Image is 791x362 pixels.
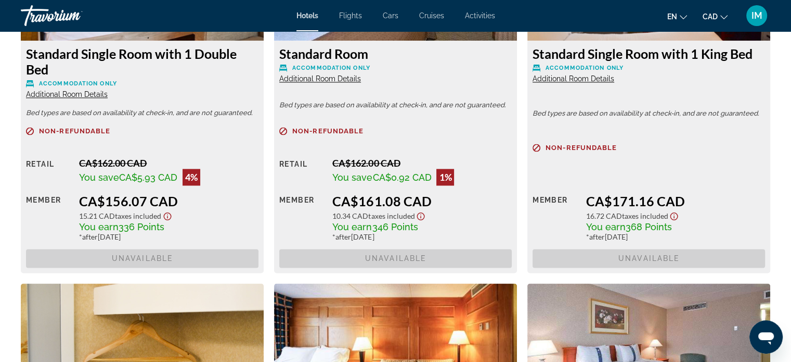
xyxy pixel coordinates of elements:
span: You earn [79,221,119,232]
span: Additional Room Details [279,74,361,83]
span: Accommodation Only [39,80,117,87]
span: Taxes included [368,211,414,220]
a: Activities [465,11,495,20]
span: 336 Points [119,221,164,232]
button: Show Taxes and Fees disclaimer [668,209,680,221]
span: IM [751,10,762,21]
div: * [DATE] [586,232,765,241]
div: CA$156.07 CAD [79,193,258,209]
span: You save [79,172,119,183]
span: after [335,232,351,241]
button: User Menu [743,5,770,27]
span: after [82,232,98,241]
span: Additional Room Details [533,74,614,83]
iframe: Button to launch messaging window [749,320,783,354]
h3: Standard Room [279,46,512,61]
div: CA$162.00 CAD [332,157,512,169]
span: Taxes included [621,211,668,220]
div: * [DATE] [332,232,512,241]
div: CA$171.16 CAD [586,193,765,209]
span: Non-refundable [39,128,110,134]
span: 15.21 CAD [79,211,115,220]
span: CA$0.92 CAD [372,172,431,183]
span: You earn [332,221,372,232]
span: Additional Room Details [26,90,108,98]
span: Non-refundable [292,128,364,134]
span: 16.72 CAD [586,211,621,220]
p: Bed types are based on availability at check-in, and are not guaranteed. [26,109,258,117]
span: You save [332,172,372,183]
div: 1% [436,169,454,185]
span: Accommodation Only [292,65,370,71]
span: You earn [586,221,625,232]
a: Flights [339,11,362,20]
span: CA$5.93 CAD [119,172,177,183]
button: Show Taxes and Fees disclaimer [161,209,174,221]
div: Member [279,193,325,241]
a: Cars [383,11,398,20]
div: 4% [183,169,200,185]
span: 346 Points [372,221,418,232]
div: Retail [26,157,71,185]
button: Change currency [703,9,728,24]
span: CAD [703,13,718,21]
div: * [DATE] [79,232,258,241]
p: Bed types are based on availability at check-in, and are not guaranteed. [279,102,512,109]
h3: Standard Single Room with 1 Double Bed [26,46,258,77]
a: Travorium [21,2,125,29]
p: Bed types are based on availability at check-in, and are not guaranteed. [533,110,765,117]
h3: Standard Single Room with 1 King Bed [533,46,765,61]
span: Taxes included [115,211,161,220]
button: Change language [667,9,687,24]
div: CA$161.08 CAD [332,193,512,209]
div: Member [533,193,578,241]
span: en [667,13,677,21]
a: Cruises [419,11,444,20]
span: 10.34 CAD [332,211,368,220]
div: Retail [279,157,325,185]
span: after [589,232,604,241]
span: 368 Points [625,221,671,232]
button: Show Taxes and Fees disclaimer [414,209,427,221]
span: Accommodation Only [546,65,624,71]
span: Non-refundable [546,144,617,151]
div: CA$162.00 CAD [79,157,258,169]
div: Member [26,193,71,241]
a: Hotels [296,11,318,20]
